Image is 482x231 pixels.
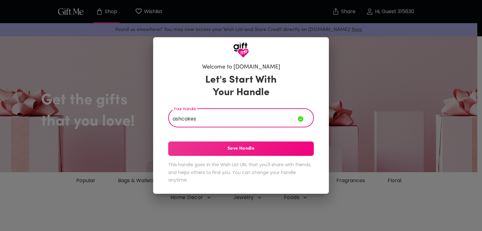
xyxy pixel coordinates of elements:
[168,161,314,184] h6: This handle goes in the Wish List URL that you'll share with friends, and helps others to find yo...
[197,74,285,99] h3: Let's Start With Your Handle
[202,64,280,71] h6: Welcome to [DOMAIN_NAME]
[168,145,314,152] span: Save Handle
[168,141,314,156] button: Save Handle
[233,42,249,58] img: GiftMe Logo
[168,110,298,127] input: Your Handle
